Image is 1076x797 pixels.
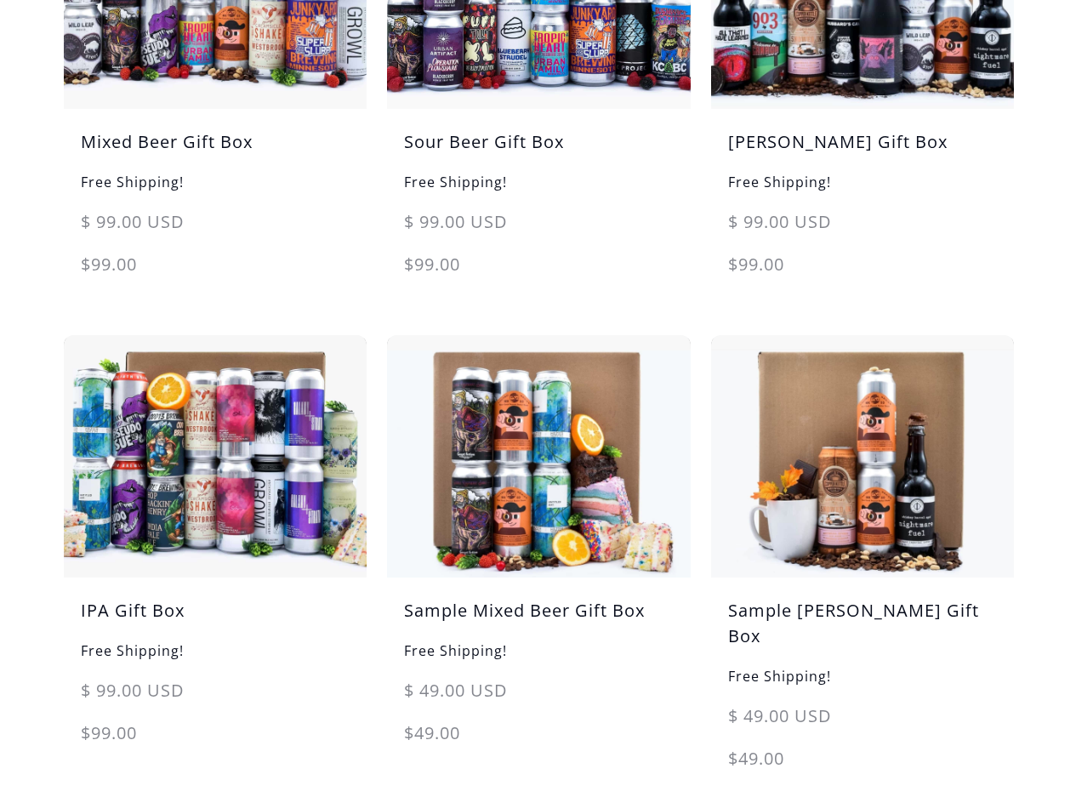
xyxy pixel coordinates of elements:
div: $99.00 [64,720,367,763]
div: $99.00 [387,252,690,294]
div: $99.00 [64,252,367,294]
a: IPA Gift BoxFree Shipping!$ 99.00 USD$99.00 [64,335,367,788]
h5: Sample Mixed Beer Gift Box [387,598,690,640]
h6: Free Shipping! [387,172,690,209]
div: $99.00 [711,252,1014,294]
h5: Sour Beer Gift Box [387,129,690,172]
div: $ 99.00 USD [387,209,690,252]
div: $ 99.00 USD [64,209,367,252]
a: Sample [PERSON_NAME] Gift BoxFree Shipping!$ 49.00 USD$49.00 [711,335,1014,788]
a: Sample Mixed Beer Gift BoxFree Shipping!$ 49.00 USD$49.00 [387,335,690,788]
div: $49.00 [711,746,1014,788]
div: $ 99.00 USD [711,209,1014,252]
h6: Free Shipping! [64,640,367,678]
h6: Free Shipping! [711,172,1014,209]
h5: Sample [PERSON_NAME] Gift Box [711,598,1014,666]
div: $ 99.00 USD [64,678,367,720]
h5: Mixed Beer Gift Box [64,129,367,172]
h6: Free Shipping! [387,640,690,678]
div: $ 49.00 USD [387,678,690,720]
h6: Free Shipping! [64,172,367,209]
h5: [PERSON_NAME] Gift Box [711,129,1014,172]
h6: Free Shipping! [711,666,1014,703]
div: $ 49.00 USD [711,703,1014,746]
div: $49.00 [387,720,690,763]
h5: IPA Gift Box [64,598,367,640]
